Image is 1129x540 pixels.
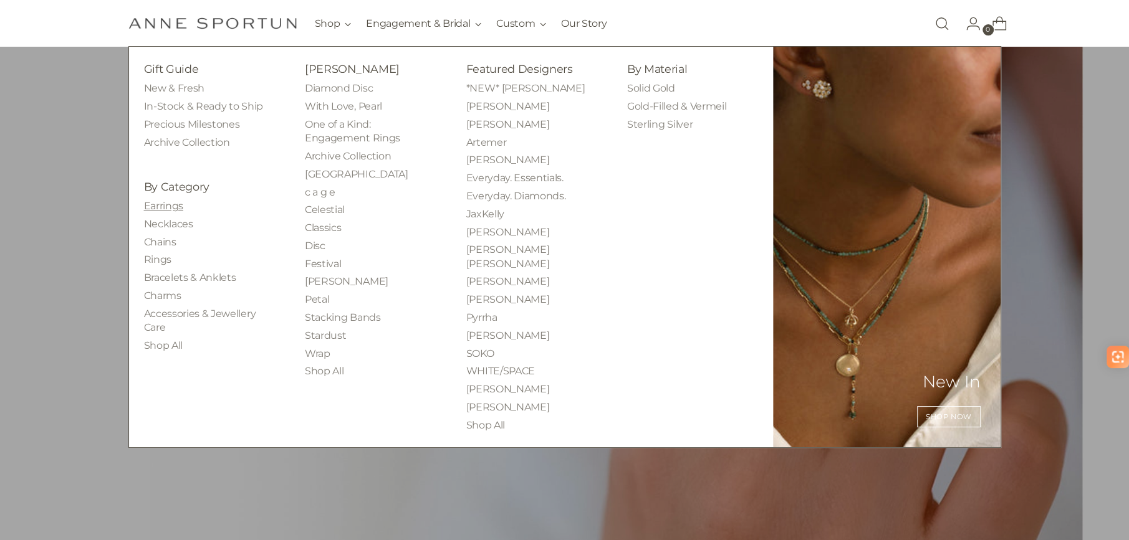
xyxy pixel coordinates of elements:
a: Our Story [561,10,607,37]
a: Open cart modal [982,11,1007,36]
a: Open search modal [930,11,954,36]
button: Engagement & Bridal [366,10,481,37]
button: Shop [315,10,352,37]
button: Custom [496,10,546,37]
a: Go to the account page [956,11,981,36]
a: Anne Sportun Fine Jewellery [128,17,297,29]
span: 0 [982,24,994,36]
